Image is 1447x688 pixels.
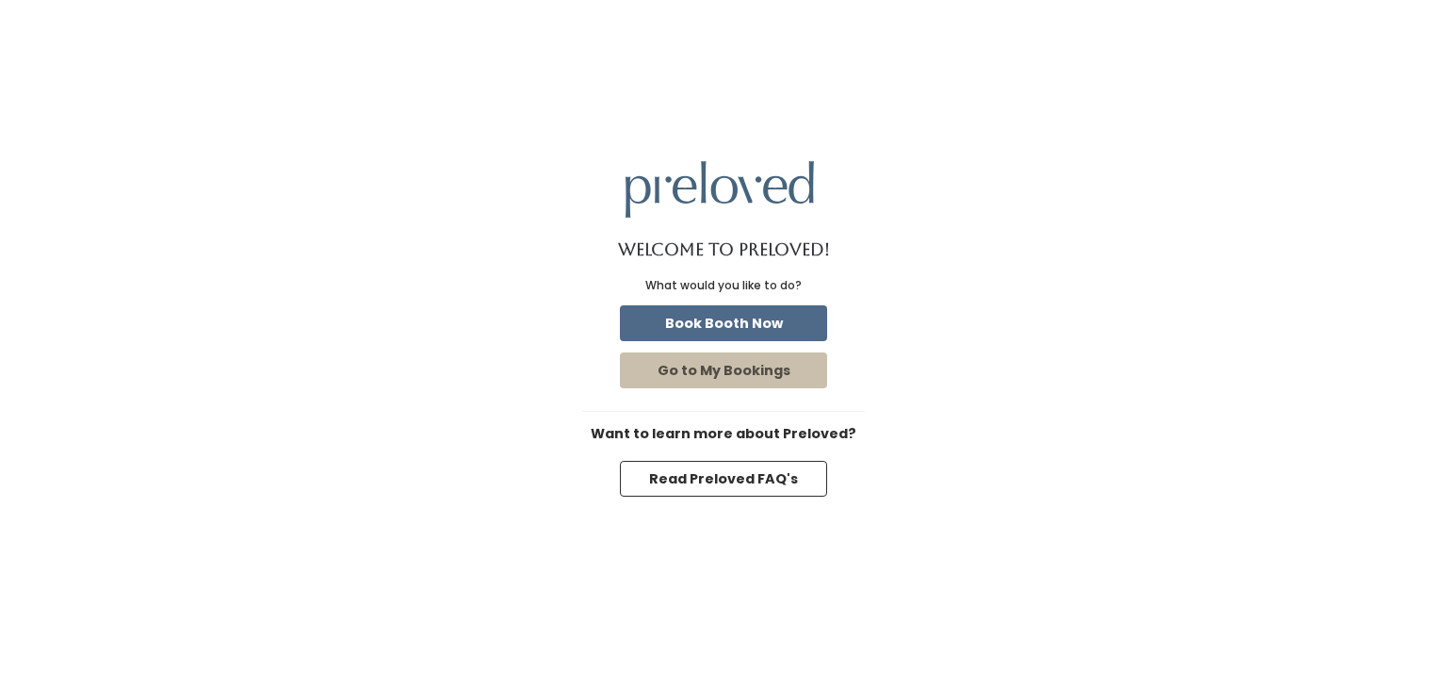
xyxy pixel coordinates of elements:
[616,349,831,392] a: Go to My Bookings
[620,461,827,497] button: Read Preloved FAQ's
[618,240,830,259] h1: Welcome to Preloved!
[620,305,827,341] button: Book Booth Now
[645,277,802,294] div: What would you like to do?
[626,161,814,217] img: preloved logo
[582,427,865,442] h6: Want to learn more about Preloved?
[620,352,827,388] button: Go to My Bookings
